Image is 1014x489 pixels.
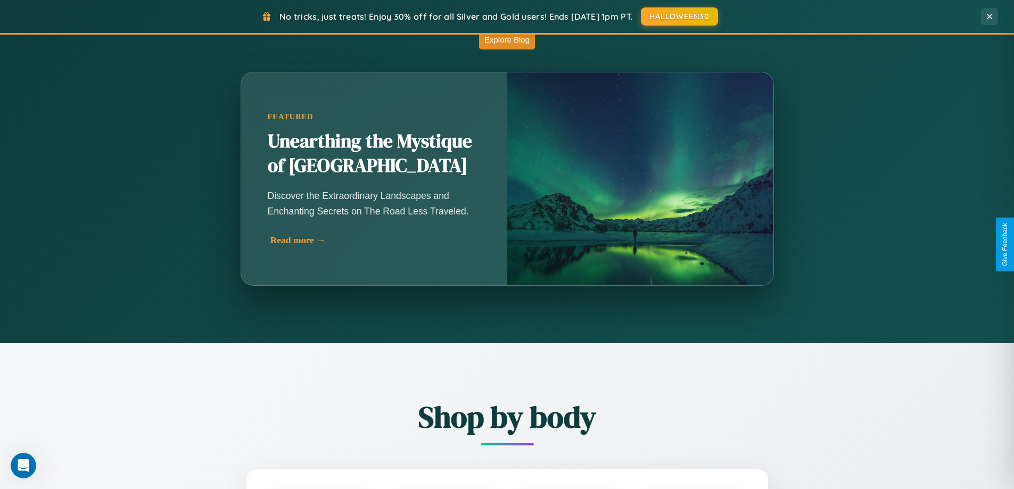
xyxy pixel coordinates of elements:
[1001,223,1009,266] div: Give Feedback
[268,129,481,178] h2: Unearthing the Mystique of [GEOGRAPHIC_DATA]
[641,7,718,26] button: HALLOWEEN30
[279,11,633,22] span: No tricks, just treats! Enjoy 30% off for all Silver and Gold users! Ends [DATE] 1pm PT.
[479,30,535,49] button: Explore Blog
[188,396,827,437] h2: Shop by body
[11,453,36,478] iframe: Intercom live chat
[270,235,483,246] div: Read more →
[268,188,481,218] p: Discover the Extraordinary Landscapes and Enchanting Secrets on The Road Less Traveled.
[268,112,481,121] div: Featured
